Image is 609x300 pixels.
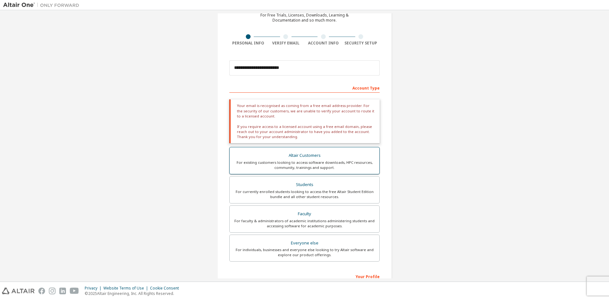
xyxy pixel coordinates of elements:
[229,41,267,46] div: Personal Info
[233,180,376,189] div: Students
[85,286,103,291] div: Privacy
[304,41,342,46] div: Account Info
[233,239,376,248] div: Everyone else
[233,160,376,170] div: For existing customers looking to access software downloads, HPC resources, community, trainings ...
[38,288,45,294] img: facebook.svg
[3,2,82,8] img: Altair One
[59,288,66,294] img: linkedin.svg
[229,271,380,281] div: Your Profile
[103,286,150,291] div: Website Terms of Use
[49,288,56,294] img: instagram.svg
[70,288,79,294] img: youtube.svg
[233,151,376,160] div: Altair Customers
[267,41,305,46] div: Verify Email
[229,99,380,143] div: Your email is recognised as coming from a free email address provider. For the security of our cu...
[233,210,376,218] div: Faculty
[150,286,183,291] div: Cookie Consent
[233,218,376,229] div: For faculty & administrators of academic institutions administering students and accessing softwa...
[2,288,35,294] img: altair_logo.svg
[233,189,376,199] div: For currently enrolled students looking to access the free Altair Student Edition bundle and all ...
[260,13,349,23] div: For Free Trials, Licenses, Downloads, Learning & Documentation and so much more.
[342,41,380,46] div: Security Setup
[233,247,376,257] div: For individuals, businesses and everyone else looking to try Altair software and explore our prod...
[229,83,380,93] div: Account Type
[85,291,183,296] p: © 2025 Altair Engineering, Inc. All Rights Reserved.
